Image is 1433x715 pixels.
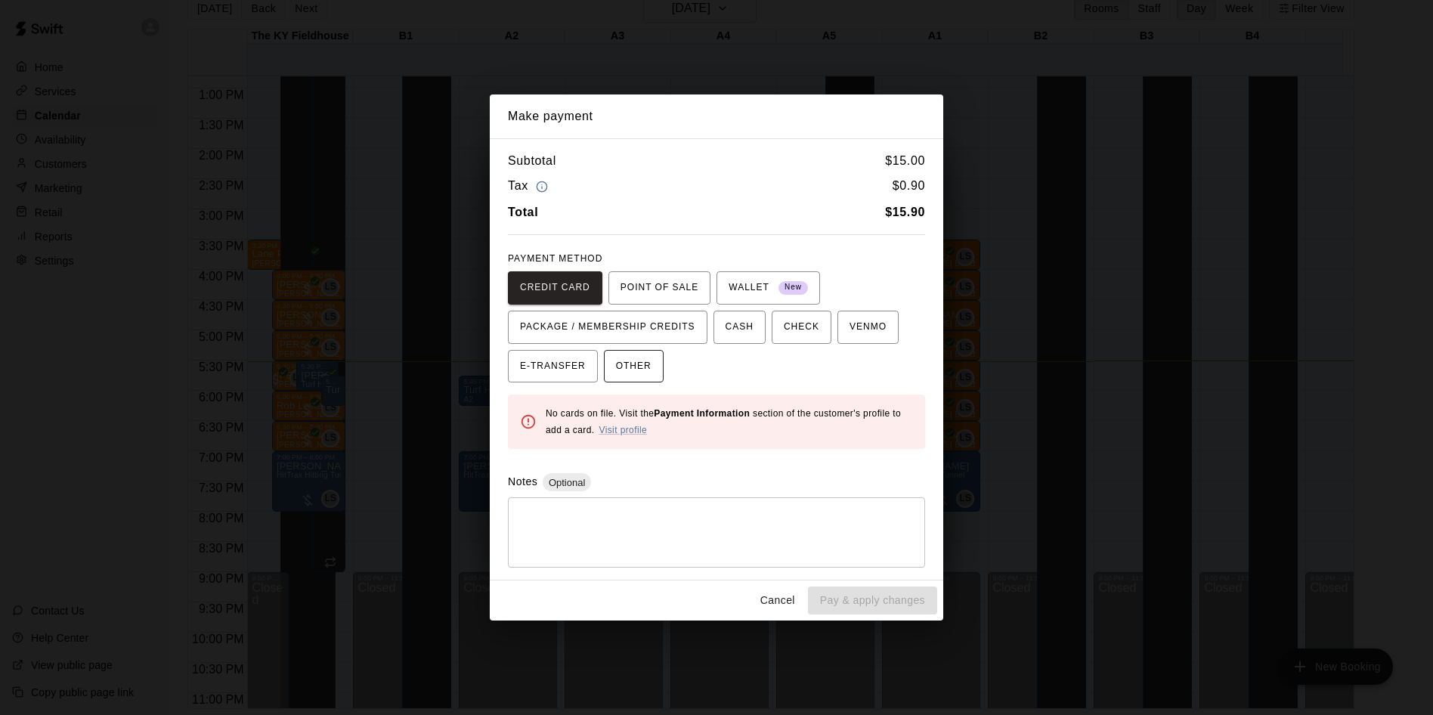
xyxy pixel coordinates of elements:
[508,206,538,218] b: Total
[713,311,766,344] button: CASH
[508,151,556,171] h6: Subtotal
[599,425,647,435] a: Visit profile
[850,315,887,339] span: VENMO
[508,311,707,344] button: PACKAGE / MEMBERSHIP CREDITS
[621,276,698,300] span: POINT OF SALE
[772,311,831,344] button: CHECK
[608,271,710,305] button: POINT OF SALE
[654,408,750,419] b: Payment Information
[837,311,899,344] button: VENMO
[778,277,808,298] span: New
[508,475,537,487] label: Notes
[508,176,552,197] h6: Tax
[616,354,652,379] span: OTHER
[726,315,754,339] span: CASH
[885,151,925,171] h6: $ 15.00
[893,176,925,197] h6: $ 0.90
[729,276,808,300] span: WALLET
[520,276,590,300] span: CREDIT CARD
[508,350,598,383] button: E-TRANSFER
[508,271,602,305] button: CREDIT CARD
[885,206,925,218] b: $ 15.90
[520,354,586,379] span: E-TRANSFER
[520,315,695,339] span: PACKAGE / MEMBERSHIP CREDITS
[543,477,591,488] span: Optional
[754,587,802,614] button: Cancel
[784,315,819,339] span: CHECK
[604,350,664,383] button: OTHER
[716,271,820,305] button: WALLET New
[508,253,602,264] span: PAYMENT METHOD
[490,94,943,138] h2: Make payment
[546,408,901,435] span: No cards on file. Visit the section of the customer's profile to add a card.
